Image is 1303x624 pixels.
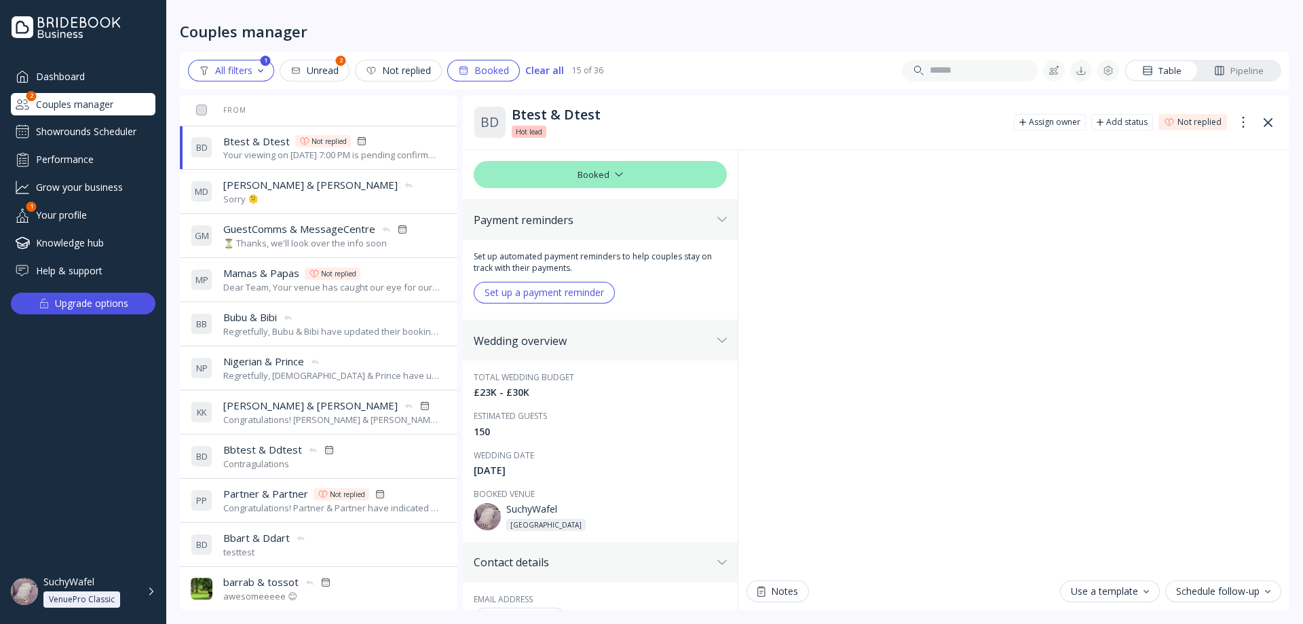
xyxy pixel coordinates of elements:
div: G M [191,225,212,246]
a: Dashboard [11,65,155,88]
span: Btest & Dtest [223,134,290,149]
div: £23K - £30K [474,386,727,399]
div: Set up automated payment reminders to help couples stay on track with their payments. [474,251,727,274]
div: From [191,105,246,115]
div: P P [191,490,212,511]
img: thumbnail [474,503,501,530]
a: Help & support [11,259,155,282]
div: Upgrade options [55,294,128,313]
div: SuchyWafel [506,502,712,531]
span: Mamas & Papas [223,266,299,280]
button: All filters [188,60,274,81]
span: GuestComms & MessageCentre [223,222,375,236]
div: M P [191,269,212,291]
span: [PERSON_NAME] & [PERSON_NAME] [223,178,398,192]
div: Table [1142,65,1182,77]
button: Booked [447,60,520,81]
div: Not replied [366,65,431,76]
div: 2 [336,56,346,66]
a: Showrounds Scheduler [11,121,155,143]
div: Estimated guests [474,410,727,422]
a: Knowledge hub [11,232,155,254]
div: Booked venue [474,488,727,500]
div: Payment reminders [474,213,712,227]
div: testtest [223,546,306,559]
img: dpr=1,fit=cover,g=face,w=48,h=48 [11,578,38,605]
div: Congratulations! Partner & Partner have indicated that they have chosen you for their wedding day. [223,502,441,515]
div: Couples manager [180,22,307,41]
button: Use a template [1060,581,1160,602]
div: SuchyWafel [43,576,94,588]
div: Wedding overview [474,334,712,348]
div: Not replied [311,136,347,147]
div: Contact details [474,555,712,569]
div: Booked [458,65,509,76]
div: Btest & Dtest [512,107,1003,123]
button: Upgrade options [11,293,155,314]
button: Notes [747,581,809,602]
div: Use a template [1071,586,1149,597]
div: [GEOGRAPHIC_DATA] [510,519,582,530]
div: Not replied [1177,117,1222,128]
button: Clear all [525,60,564,81]
div: Your viewing on [DATE] 7:00 PM is pending confirmation. The venue will approve or decline shortly... [223,149,441,162]
a: Your profile1 [11,204,155,226]
iframe: Chat [747,150,1281,572]
div: ⏳ Thanks, we'll look over the info soon [223,237,408,250]
span: Partner & Partner [223,487,308,501]
div: Assign owner [1029,117,1080,128]
span: [PERSON_NAME] & [PERSON_NAME] [223,399,398,413]
div: awesomeeeee 😊 [223,590,331,603]
span: Bbart & Ddart [223,531,290,545]
button: Not replied [355,60,442,81]
div: 15 of 36 [572,65,603,76]
div: Regretfully, [DEMOGRAPHIC_DATA] & Prince have updated their booking status and are no longer show... [223,369,441,382]
span: Bubu & Bibi [223,310,277,325]
div: Not replied [321,268,356,279]
div: Contragulations [223,458,335,471]
div: Not replied [330,489,365,500]
div: Unread [290,65,339,76]
div: Booked [474,161,727,188]
div: B D [474,106,506,139]
div: VenuePro Classic [49,594,115,605]
span: Hot lead [516,126,542,137]
div: Schedule follow-up [1176,586,1270,597]
div: Clear all [525,65,564,76]
div: B B [191,313,212,335]
div: B D [191,445,212,467]
div: Regretfully, Bubu & Bibi have updated their booking status and are no longer showing you as their... [223,325,441,338]
a: Performance [11,148,155,170]
div: Couples manager [11,93,155,115]
button: Schedule follow-up [1165,581,1281,602]
div: Email address [474,593,727,605]
span: Bbtest & Ddtest [223,443,302,457]
button: Set up a payment reminder [474,282,615,304]
div: 1 [26,202,37,212]
div: K K [191,401,212,423]
div: Wedding date [474,449,727,461]
div: [DATE] [474,464,727,477]
div: Congratulations! [PERSON_NAME] & [PERSON_NAME] have indicated that they have chosen you for their... [223,414,441,426]
span: Nigerian & Prince [223,354,304,369]
div: All filters [199,65,263,76]
div: Add status [1106,117,1148,128]
div: 2 [26,91,37,101]
div: B D [191,534,212,555]
a: SuchyWafel[GEOGRAPHIC_DATA] [474,502,727,531]
div: B D [191,136,212,158]
div: Set up a payment reminder [485,287,604,298]
a: Grow your business [11,176,155,198]
img: dpr=1,fit=cover,g=face,w=32,h=32 [191,578,212,600]
span: barrab & tossot [223,575,299,589]
a: Couples manager2 [11,93,155,115]
div: Pipeline [1214,65,1264,77]
div: Dear Team, Your venue has caught our eye for our upcoming wedding! Could you please share additio... [223,281,441,294]
div: Your profile [11,204,155,226]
